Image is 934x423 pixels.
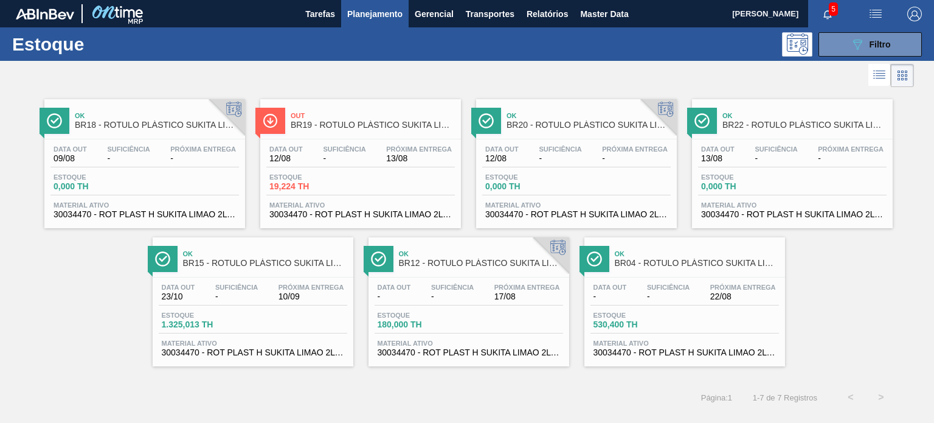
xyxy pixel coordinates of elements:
a: ÍconeOkBR12 - ROTULO PLÁSTICO SUKITA LIMÃO 2L HData out-Suficiência-Próxima Entrega17/08Estoque18... [359,228,575,366]
span: Ok [722,112,887,119]
span: Suficiência [107,145,150,153]
span: 17/08 [494,292,560,301]
span: Estoque [378,312,463,319]
img: Ícone [479,113,494,128]
span: Material ativo [701,201,884,209]
span: 180,000 TH [378,320,463,329]
a: ÍconeOutBR19 - ROTULO PLÁSTICO SUKITA LIMÃO 2L HData out12/08Suficiência-Próxima Entrega13/08Esto... [251,90,467,228]
a: ÍconeOkBR20 - ROTULO PLÁSTICO SUKITA LIMÃO 2L HData out12/08Suficiência-Próxima Entrega-Estoque0,... [467,90,683,228]
span: Suficiência [755,145,797,153]
button: Notificações [808,5,847,23]
span: 1.325,013 TH [162,320,247,329]
span: 0,000 TH [54,182,139,191]
span: Estoque [593,312,679,319]
span: Suficiência [215,284,258,291]
span: - [602,154,668,163]
img: Ícone [263,113,278,128]
span: Suficiência [431,284,474,291]
span: Material ativo [54,201,236,209]
span: 0,000 TH [701,182,786,191]
span: BR12 - ROTULO PLÁSTICO SUKITA LIMÃO 2L H [399,259,563,268]
button: > [866,382,896,413]
span: Próxima Entrega [278,284,344,291]
span: - [647,292,690,301]
span: 22/08 [710,292,776,301]
span: Ok [399,250,563,257]
span: 30034470 - ROT PLAST H SUKITA LIMAO 2L NIV25 [269,210,452,219]
img: Ícone [155,251,170,267]
span: 530,400 TH [593,320,679,329]
a: ÍconeOkBR15 - ROTULO PLÁSTICO SUKITA LIMÃO 2L HData out23/10Suficiência-Próxima Entrega10/09Estoq... [144,228,359,366]
span: Próxima Entrega [602,145,668,153]
div: Visão em Lista [868,64,891,87]
span: Transportes [466,7,514,21]
span: Tarefas [305,7,335,21]
img: Ícone [694,113,710,128]
span: 0,000 TH [485,182,570,191]
img: Ícone [371,251,386,267]
span: BR22 - ROTULO PLÁSTICO SUKITA LIMÃO 2L H [722,121,887,130]
span: Próxima Entrega [170,145,236,153]
span: BR04 - ROTULO PLÁSTICO SUKITA LIMÃO 2L H [615,259,779,268]
img: Ícone [47,113,62,128]
span: BR15 - ROTULO PLÁSTICO SUKITA LIMÃO 2L H [183,259,347,268]
span: Material ativo [485,201,668,209]
span: Próxima Entrega [818,145,884,153]
span: Relatórios [527,7,568,21]
span: Estoque [269,173,355,181]
span: Out [291,112,455,119]
span: Suficiência [323,145,365,153]
img: TNhmsLtSVTkK8tSr43FrP2fwEKptu5GPRR3wAAAABJRU5ErkJggg== [16,9,74,19]
span: Filtro [870,40,891,49]
div: Visão em Cards [891,64,914,87]
span: Estoque [485,173,570,181]
span: 09/08 [54,154,87,163]
a: ÍconeOkBR18 - ROTULO PLÁSTICO SUKITA LIMÃO 2L HData out09/08Suficiência-Próxima Entrega-Estoque0,... [35,90,251,228]
span: 30034470 - ROT PLAST H SUKITA LIMAO 2L NIV25 [701,210,884,219]
span: - [323,154,365,163]
span: BR19 - ROTULO PLÁSTICO SUKITA LIMÃO 2L H [291,121,455,130]
span: Data out [485,145,519,153]
span: Gerencial [415,7,454,21]
span: - [378,292,411,301]
img: Ícone [587,251,602,267]
span: Material ativo [269,201,452,209]
span: Suficiência [539,145,581,153]
span: Ok [615,250,779,257]
span: Material ativo [162,340,344,347]
img: userActions [868,7,883,21]
span: Material ativo [378,340,560,347]
span: 1 - 7 de 7 Registros [750,393,817,402]
span: 12/08 [269,154,303,163]
h1: Estoque [12,37,187,51]
button: < [835,382,866,413]
span: Data out [593,284,627,291]
span: Próxima Entrega [710,284,776,291]
span: 30034470 - ROT PLAST H SUKITA LIMAO 2L NIV25 [162,348,344,357]
span: 13/08 [386,154,452,163]
span: Estoque [162,312,247,319]
span: 30034470 - ROT PLAST H SUKITA LIMAO 2L NIV25 [485,210,668,219]
span: 12/08 [485,154,519,163]
span: 23/10 [162,292,195,301]
span: 5 [829,2,838,16]
span: - [539,154,581,163]
span: 19,224 TH [269,182,355,191]
span: Data out [269,145,303,153]
span: 30034470 - ROT PLAST H SUKITA LIMAO 2L NIV25 [378,348,560,357]
span: 30034470 - ROT PLAST H SUKITA LIMAO 2L NIV25 [593,348,776,357]
a: ÍconeOkBR04 - ROTULO PLÁSTICO SUKITA LIMÃO 2L HData out-Suficiência-Próxima Entrega22/08Estoque53... [575,228,791,366]
span: BR18 - ROTULO PLÁSTICO SUKITA LIMÃO 2L H [75,121,239,130]
span: - [215,292,258,301]
span: Página : 1 [701,393,732,402]
button: Filtro [818,32,922,57]
span: Estoque [54,173,139,181]
span: Data out [701,145,735,153]
span: Ok [183,250,347,257]
span: Ok [507,112,671,119]
span: Master Data [580,7,628,21]
span: 30034470 - ROT PLAST H SUKITA LIMAO 2L NIV25 [54,210,236,219]
span: Data out [54,145,87,153]
span: Material ativo [593,340,776,347]
span: Próxima Entrega [494,284,560,291]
